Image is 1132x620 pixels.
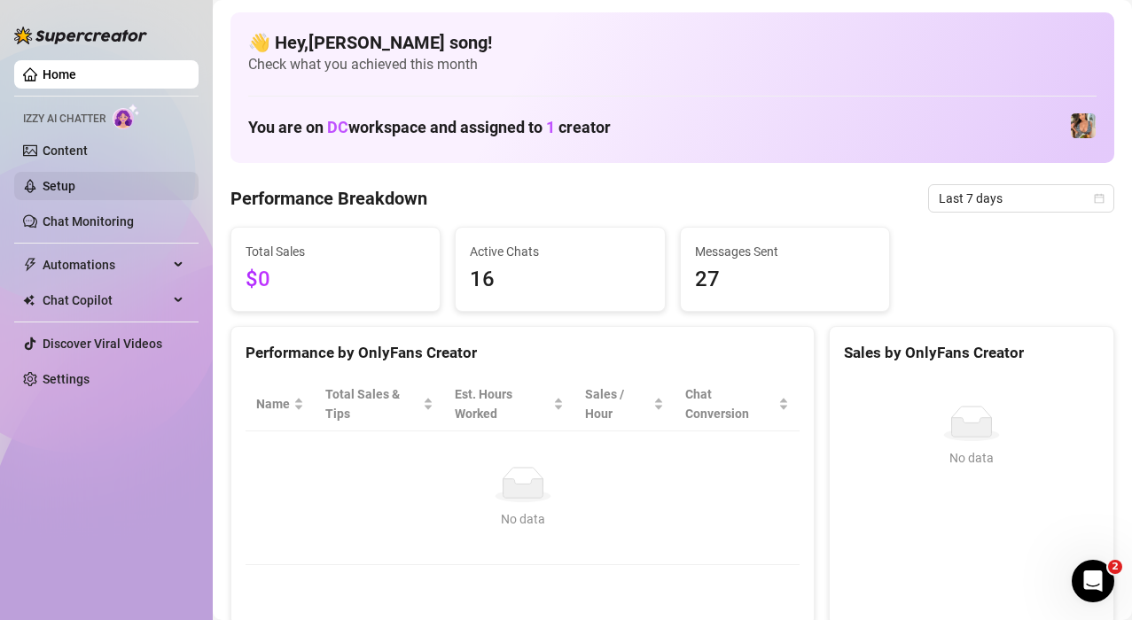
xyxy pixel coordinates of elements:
[246,377,315,431] th: Name
[43,286,168,314] span: Chat Copilot
[246,242,425,261] span: Total Sales
[246,263,425,297] span: $0
[574,377,675,431] th: Sales / Hour
[263,509,782,529] div: No data
[256,394,290,414] span: Name
[470,242,650,261] span: Active Chats
[23,111,105,128] span: Izzy AI Chatter
[851,448,1092,468] div: No data
[844,341,1099,365] div: Sales by OnlyFans Creator
[43,67,76,81] a: Home
[248,118,611,137] h1: You are on workspace and assigned to creator
[43,143,88,158] a: Content
[1108,560,1122,574] span: 2
[695,242,875,261] span: Messages Sent
[546,118,555,136] span: 1
[248,30,1097,55] h4: 👋 Hey, [PERSON_NAME] song !
[246,341,800,365] div: Performance by OnlyFans Creator
[43,251,168,279] span: Automations
[1094,193,1105,204] span: calendar
[23,258,37,272] span: thunderbolt
[43,179,75,193] a: Setup
[585,384,650,423] span: Sales / Hour
[325,384,419,423] span: Total Sales & Tips
[327,118,348,136] span: DC
[113,104,140,129] img: AI Chatter
[23,294,35,306] img: Chat Copilot
[248,55,1097,74] span: Check what you achieved this month
[43,372,90,386] a: Settings
[939,185,1104,212] span: Last 7 days
[43,337,162,351] a: Discover Viral Videos
[230,186,427,211] h4: Performance Breakdown
[675,377,800,431] th: Chat Conversion
[1072,560,1114,602] iframe: Intercom live chat
[315,377,444,431] th: Total Sales & Tips
[1071,113,1096,138] img: Linda
[14,27,147,44] img: logo-BBDzfeDw.svg
[695,263,875,297] span: 27
[43,214,134,229] a: Chat Monitoring
[685,384,775,423] span: Chat Conversion
[470,263,650,297] span: 16
[455,384,550,423] div: Est. Hours Worked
